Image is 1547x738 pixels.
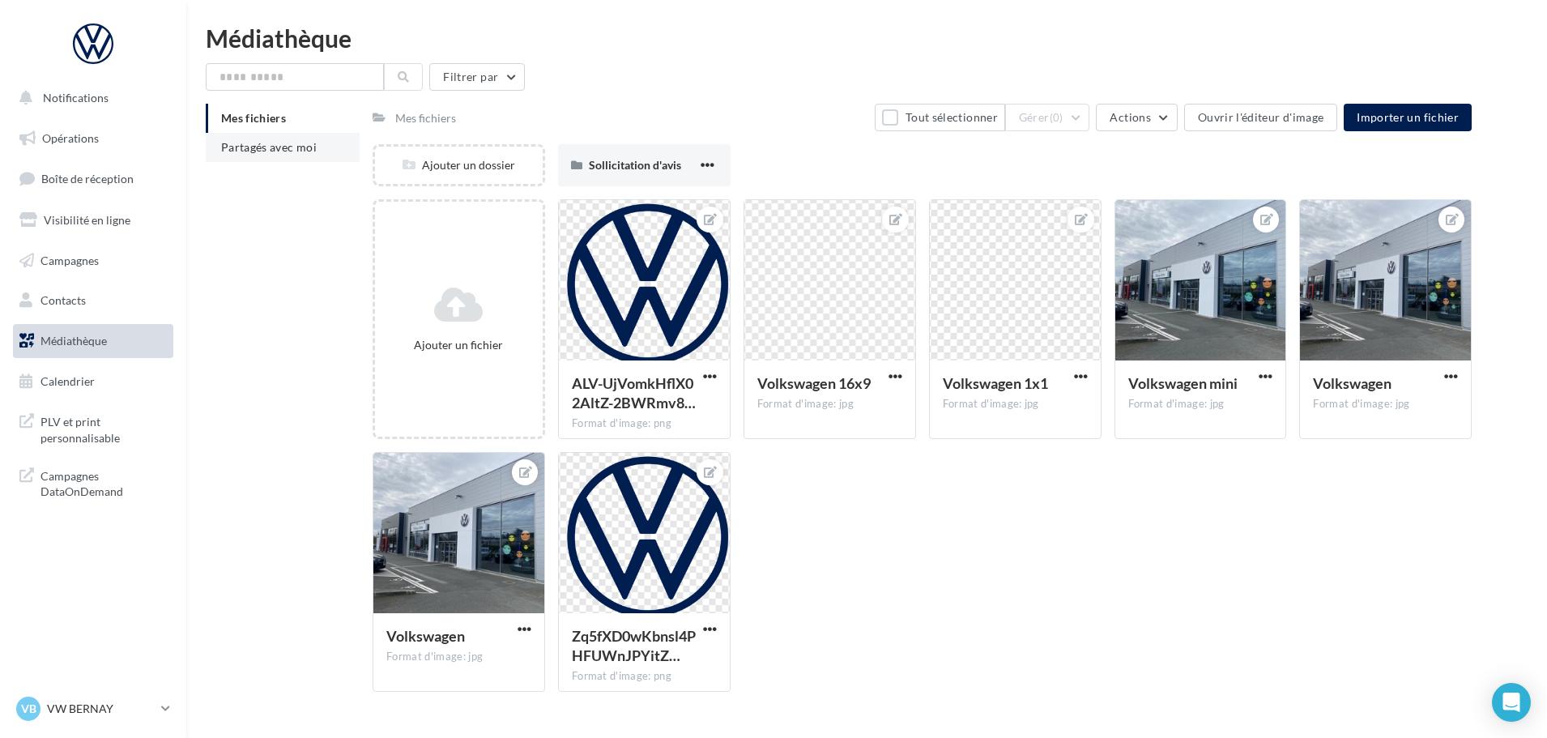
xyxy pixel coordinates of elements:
[757,397,902,412] div: Format d'image: jpg
[40,253,99,267] span: Campagnes
[1492,683,1531,722] div: Open Intercom Messenger
[589,158,681,172] span: Sollicitation d'avis
[1313,397,1458,412] div: Format d'image: jpg
[44,213,130,227] span: Visibilité en ligne
[757,374,871,392] span: Volkswagen 16x9
[40,334,107,348] span: Médiathèque
[10,122,177,156] a: Opérations
[40,374,95,388] span: Calendrier
[10,161,177,196] a: Boîte de réception
[429,63,525,91] button: Filtrer par
[572,374,696,412] span: ALV-UjVomkHflX02AltZ-2BWRmv80AveAUEtBt-3gd3G7FYu1skd269n
[875,104,1004,131] button: Tout sélectionner
[943,374,1048,392] span: Volkswagen 1x1
[10,244,177,278] a: Campagnes
[10,459,177,506] a: Campagnes DataOnDemand
[1344,104,1472,131] button: Importer un fichier
[47,701,155,717] p: VW BERNAY
[10,284,177,318] a: Contacts
[43,91,109,105] span: Notifications
[1313,374,1391,392] span: Volkswagen
[1050,111,1063,124] span: (0)
[386,650,531,664] div: Format d'image: jpg
[572,669,717,684] div: Format d'image: png
[41,172,134,186] span: Boîte de réception
[395,110,456,126] div: Mes fichiers
[943,397,1088,412] div: Format d'image: jpg
[572,627,696,664] span: Zq5fXD0wKbnsl4PHFUWnJPYitZ8rW6KgqhUH0B196m6Jl-lr61PflsD9BnzvuFjsgnkteNVRdnlRezd0=s0
[381,337,536,353] div: Ajouter un fichier
[10,324,177,358] a: Médiathèque
[1128,374,1238,392] span: Volkswagen mini
[40,411,167,446] span: PLV et print personnalisable
[42,131,99,145] span: Opérations
[1128,397,1273,412] div: Format d'image: jpg
[10,365,177,399] a: Calendrier
[10,203,177,237] a: Visibilité en ligne
[10,81,170,115] button: Notifications
[375,157,543,173] div: Ajouter un dossier
[221,111,286,125] span: Mes fichiers
[572,416,717,431] div: Format d'image: png
[1110,110,1150,124] span: Actions
[10,404,177,452] a: PLV et print personnalisable
[1005,104,1090,131] button: Gérer(0)
[40,293,86,307] span: Contacts
[1357,110,1459,124] span: Importer un fichier
[21,701,36,717] span: VB
[40,465,167,500] span: Campagnes DataOnDemand
[206,26,1528,50] div: Médiathèque
[386,627,465,645] span: Volkswagen
[1184,104,1337,131] button: Ouvrir l'éditeur d'image
[221,140,317,154] span: Partagés avec moi
[13,693,173,724] a: VB VW BERNAY
[1096,104,1177,131] button: Actions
